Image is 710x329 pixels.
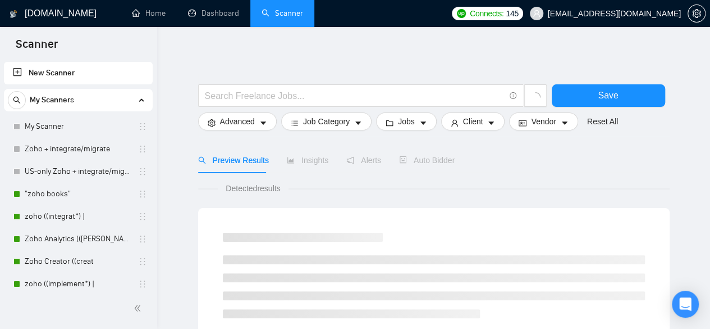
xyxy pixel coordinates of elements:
span: holder [138,280,147,289]
span: search [8,96,25,104]
button: folderJobscaret-down [376,112,437,130]
span: setting [208,119,216,127]
a: Zoho + integrate/migrate [25,138,131,160]
span: holder [138,257,147,266]
div: Open Intercom Messenger [672,291,699,318]
span: 145 [506,7,518,20]
a: dashboardDashboard [188,8,239,18]
span: caret-down [354,119,362,127]
a: zoho ((integrat*) | [25,205,131,228]
span: notification [346,156,354,164]
span: search [198,156,206,164]
span: My Scanners [30,89,74,111]
input: Search Freelance Jobs... [205,89,505,103]
a: "zoho books" [25,183,131,205]
a: Reset All [587,115,618,128]
span: Alerts [346,156,381,165]
button: userClientcaret-down [441,112,505,130]
span: holder [138,235,147,244]
span: robot [399,156,407,164]
span: bars [291,119,299,127]
span: setting [688,9,705,18]
span: caret-down [419,119,427,127]
span: user [451,119,459,127]
button: search [8,91,26,109]
span: Detected results [218,182,288,195]
a: zoho ((implement*) | [25,273,131,295]
span: loading [530,92,540,102]
button: settingAdvancedcaret-down [198,112,277,130]
a: Zoho Analytics (([PERSON_NAME] [25,228,131,250]
span: Auto Bidder [399,156,455,165]
span: Insights [287,156,328,165]
span: holder [138,212,147,221]
button: barsJob Categorycaret-down [281,112,372,130]
span: Scanner [7,36,67,60]
span: folder [386,119,393,127]
span: Jobs [398,115,415,128]
span: double-left [134,303,145,314]
a: setting [688,9,706,18]
button: idcardVendorcaret-down [509,112,578,130]
span: holder [138,122,147,131]
span: info-circle [510,92,517,100]
img: upwork-logo.png [457,9,466,18]
span: user [533,10,540,17]
a: My Scanner [25,115,131,138]
button: setting [688,4,706,22]
a: New Scanner [13,62,144,84]
a: US-only Zoho + integrate/migrate [25,160,131,183]
span: caret-down [561,119,569,127]
span: area-chart [287,156,295,164]
a: Zoho Creator ((creat [25,250,131,273]
span: idcard [519,119,526,127]
span: Save [598,88,618,102]
a: searchScanner [262,8,303,18]
span: caret-down [259,119,267,127]
span: holder [138,167,147,176]
span: Client [463,115,483,128]
span: Job Category [303,115,350,128]
span: Preview Results [198,156,269,165]
li: New Scanner [4,62,153,84]
span: holder [138,145,147,154]
a: homeHome [132,8,166,18]
span: Vendor [531,115,556,128]
span: Connects: [470,7,503,20]
span: caret-down [487,119,495,127]
span: Advanced [220,115,255,128]
span: holder [138,190,147,199]
img: logo [10,5,17,23]
button: Save [552,84,665,107]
